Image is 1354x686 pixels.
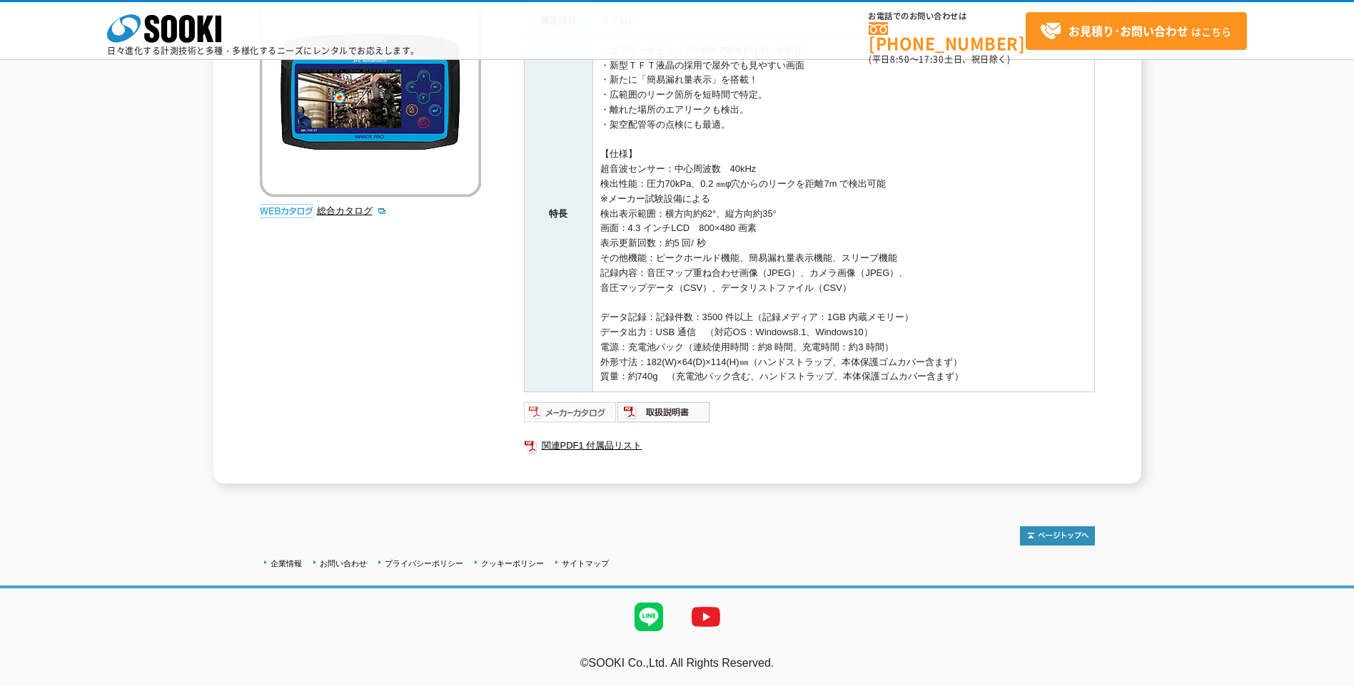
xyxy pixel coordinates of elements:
[620,588,677,645] img: LINE
[919,53,944,66] span: 17:30
[1068,22,1188,39] strong: お見積り･お問い合わせ
[260,204,313,218] img: webカタログ
[524,36,592,391] th: 特長
[1040,21,1231,42] span: はこちら
[524,436,1095,455] a: 関連PDF1 付属品リスト
[869,22,1026,51] a: [PHONE_NUMBER]
[677,588,734,645] img: YouTube
[562,559,609,568] a: サイトマップ
[617,401,711,424] img: 取扱説明書
[617,410,711,421] a: 取扱説明書
[592,36,1094,391] td: ・エアリークビューアーMK-750を約1/2に小型化！ ・新型ＴＦＴ液晶の採用で屋外でも見やすい画面 ・新たに「簡易漏れ量表示」を搭載！ ・広範囲のリーク箇所を短時間で特定。 ・離れた場所のエア...
[271,559,302,568] a: 企業情報
[869,12,1026,21] span: お電話でのお問い合わせは
[1026,12,1247,50] a: お見積り･お問い合わせはこちら
[385,559,463,568] a: プライバシーポリシー
[869,53,1010,66] span: (平日 ～ 土日、祝日除く)
[524,410,617,421] a: メーカーカタログ
[524,401,617,424] img: メーカーカタログ
[107,46,420,55] p: 日々進化する計測技術と多種・多様化するニーズにレンタルでお応えします。
[1020,526,1095,546] img: トップページへ
[320,559,367,568] a: お問い合わせ
[317,205,387,216] a: 総合カタログ
[1299,672,1354,684] a: テストMail
[481,559,544,568] a: クッキーポリシー
[890,53,910,66] span: 8:50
